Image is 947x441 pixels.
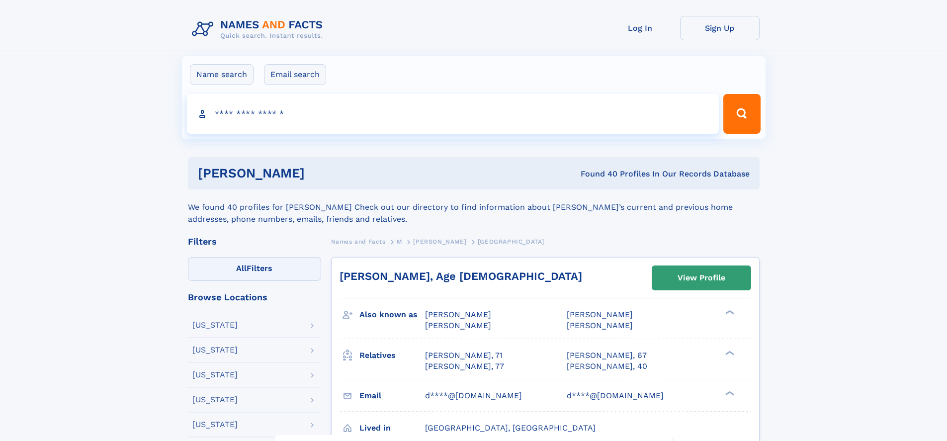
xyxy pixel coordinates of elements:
[601,16,680,40] a: Log In
[397,235,402,248] a: M
[192,421,238,429] div: [US_STATE]
[190,64,254,85] label: Name search
[567,310,633,319] span: [PERSON_NAME]
[359,347,425,364] h3: Relatives
[192,321,238,329] div: [US_STATE]
[567,361,647,372] a: [PERSON_NAME], 40
[678,266,725,289] div: View Profile
[187,94,719,134] input: search input
[188,16,331,43] img: Logo Names and Facts
[425,321,491,330] span: [PERSON_NAME]
[413,235,466,248] a: [PERSON_NAME]
[425,350,503,361] a: [PERSON_NAME], 71
[188,237,321,246] div: Filters
[192,346,238,354] div: [US_STATE]
[723,390,735,396] div: ❯
[340,270,582,282] a: [PERSON_NAME], Age [DEMOGRAPHIC_DATA]
[425,361,504,372] a: [PERSON_NAME], 77
[331,235,386,248] a: Names and Facts
[359,306,425,323] h3: Also known as
[723,350,735,356] div: ❯
[413,238,466,245] span: [PERSON_NAME]
[723,94,760,134] button: Search Button
[198,167,443,179] h1: [PERSON_NAME]
[652,266,751,290] a: View Profile
[359,420,425,437] h3: Lived in
[192,371,238,379] div: [US_STATE]
[236,264,247,273] span: All
[188,189,760,225] div: We found 40 profiles for [PERSON_NAME] Check out our directory to find information about [PERSON_...
[188,257,321,281] label: Filters
[567,350,647,361] a: [PERSON_NAME], 67
[680,16,760,40] a: Sign Up
[264,64,326,85] label: Email search
[425,310,491,319] span: [PERSON_NAME]
[397,238,402,245] span: M
[425,423,596,433] span: [GEOGRAPHIC_DATA], [GEOGRAPHIC_DATA]
[442,169,750,179] div: Found 40 Profiles In Our Records Database
[188,293,321,302] div: Browse Locations
[192,396,238,404] div: [US_STATE]
[478,238,544,245] span: [GEOGRAPHIC_DATA]
[723,309,735,316] div: ❯
[567,321,633,330] span: [PERSON_NAME]
[359,387,425,404] h3: Email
